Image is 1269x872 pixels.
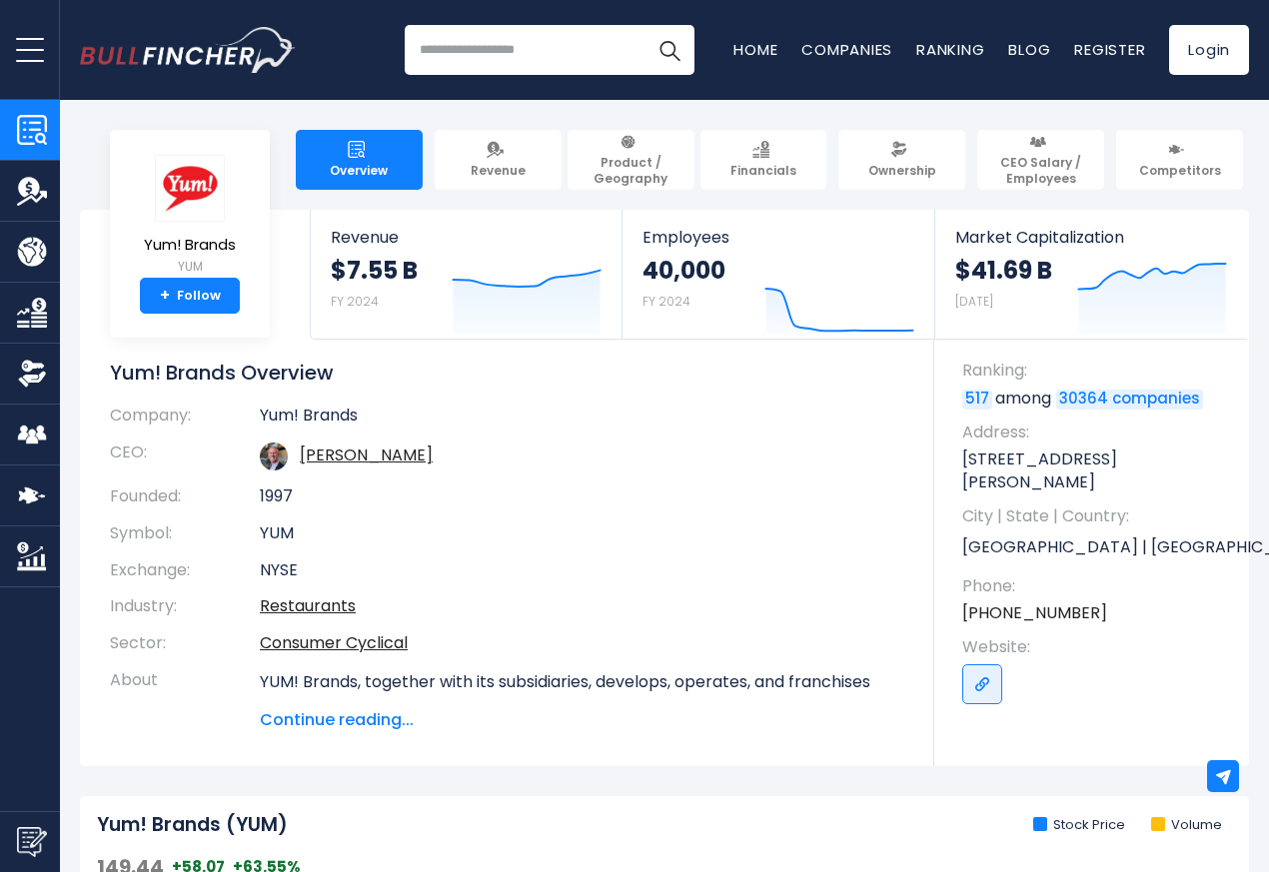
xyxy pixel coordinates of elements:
span: Revenue [331,228,602,247]
h1: Yum! Brands Overview [110,360,904,386]
span: Employees [642,228,913,247]
span: Overview [330,163,388,179]
a: Home [733,39,777,60]
h2: Yum! Brands (YUM) [97,813,288,838]
a: 517 [962,390,992,410]
span: CEO Salary / Employees [986,155,1095,186]
span: Product / Geography [577,155,685,186]
td: Yum! Brands [260,406,904,435]
th: Industry: [110,588,260,625]
th: Sector: [110,625,260,662]
p: among [962,388,1229,410]
a: +Follow [140,278,240,314]
span: Competitors [1139,163,1221,179]
a: [PHONE_NUMBER] [962,602,1107,624]
th: Symbol: [110,515,260,552]
img: Bullfincher logo [80,27,296,73]
a: Product / Geography [568,130,694,190]
a: Ownership [838,130,965,190]
a: Go to homepage [80,27,295,73]
span: Phone: [962,575,1229,597]
td: NYSE [260,552,904,589]
a: Go to link [962,664,1002,704]
a: Ranking [916,39,984,60]
a: Consumer Cyclical [260,631,408,654]
a: Companies [801,39,892,60]
li: Stock Price [1033,817,1125,834]
span: Ranking: [962,360,1229,382]
a: Yum! Brands YUM [143,154,237,279]
strong: $7.55 B [331,255,418,286]
strong: $41.69 B [955,255,1052,286]
img: david-gibbs.jpg [260,442,288,470]
span: Market Capitalization [955,228,1227,247]
p: [STREET_ADDRESS][PERSON_NAME] [962,448,1229,493]
strong: + [160,287,170,305]
a: Blog [1008,39,1050,60]
span: City | State | Country: [962,505,1229,527]
th: Exchange: [110,552,260,589]
a: ceo [300,443,433,466]
strong: 40,000 [642,255,725,286]
th: CEO: [110,435,260,478]
span: Continue reading... [260,708,904,732]
a: Register [1074,39,1145,60]
a: Overview [296,130,423,190]
a: CEO Salary / Employees [977,130,1104,190]
a: Restaurants [260,594,356,617]
a: Revenue $7.55 B FY 2024 [311,210,622,339]
small: YUM [144,258,236,276]
small: FY 2024 [642,293,690,310]
li: Volume [1151,817,1222,834]
span: Financials [730,163,796,179]
span: Yum! Brands [144,237,236,254]
a: Competitors [1116,130,1243,190]
span: Revenue [471,163,526,179]
span: Address: [962,422,1229,443]
td: 1997 [260,478,904,515]
span: Website: [962,636,1229,658]
a: Financials [700,130,827,190]
a: Employees 40,000 FY 2024 [623,210,933,339]
a: 30364 companies [1056,390,1203,410]
p: [GEOGRAPHIC_DATA] | [GEOGRAPHIC_DATA] | US [962,533,1229,563]
td: YUM [260,515,904,552]
small: FY 2024 [331,293,379,310]
a: Market Capitalization $41.69 B [DATE] [935,210,1247,339]
th: About [110,662,260,732]
img: Ownership [17,359,47,389]
th: Founded: [110,478,260,515]
a: Revenue [435,130,562,190]
button: Search [644,25,694,75]
small: [DATE] [955,293,993,310]
span: Ownership [868,163,936,179]
th: Company: [110,406,260,435]
a: Login [1169,25,1249,75]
